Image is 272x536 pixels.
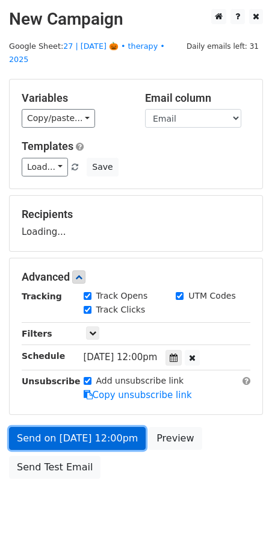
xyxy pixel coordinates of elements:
a: Copy unsubscribe link [84,390,192,400]
a: Send Test Email [9,456,100,479]
div: Loading... [22,208,250,239]
a: Templates [22,140,73,152]
small: Google Sheet: [9,42,165,64]
label: Add unsubscribe link [96,375,184,387]
strong: Filters [22,329,52,338]
strong: Tracking [22,291,62,301]
strong: Unsubscribe [22,376,81,386]
label: Track Clicks [96,304,146,316]
h5: Email column [145,92,250,105]
a: Load... [22,158,68,176]
span: [DATE] 12:00pm [84,352,158,363]
a: Send on [DATE] 12:00pm [9,427,146,450]
h5: Advanced [22,270,250,284]
strong: Schedule [22,351,65,361]
h5: Recipients [22,208,250,221]
a: Daily emails left: 31 [182,42,263,51]
a: Copy/paste... [22,109,95,128]
h2: New Campaign [9,9,263,30]
button: Save [87,158,118,176]
a: 27 | [DATE] 🎃 • therapy • 2025 [9,42,165,64]
a: Preview [149,427,202,450]
span: Daily emails left: 31 [182,40,263,53]
h5: Variables [22,92,127,105]
iframe: Chat Widget [212,478,272,536]
label: UTM Codes [188,290,235,302]
label: Track Opens [96,290,148,302]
